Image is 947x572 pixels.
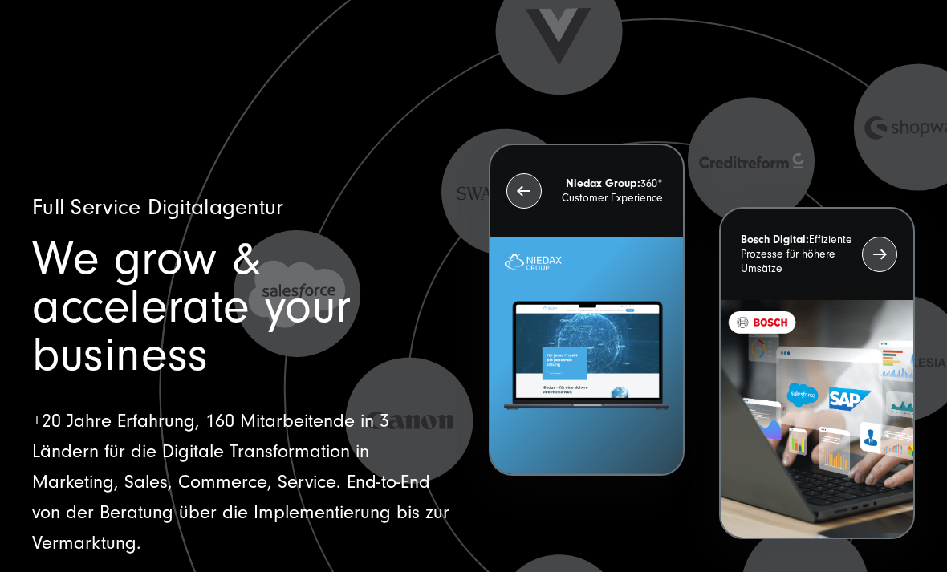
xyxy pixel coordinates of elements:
span: Full Service Digitalagentur [32,195,284,220]
p: 360° Customer Experience [551,176,663,205]
button: Bosch Digital:Effiziente Prozesse für höhere Umsätze BOSCH - Kundeprojekt - Digital Transformatio... [719,207,915,539]
img: BOSCH - Kundeprojekt - Digital Transformation Agentur SUNZINET [721,300,913,538]
p: Effiziente Prozesse für höhere Umsätze [741,233,853,276]
p: +20 Jahre Erfahrung, 160 Mitarbeitende in 3 Ländern für die Digitale Transformation in Marketing,... [32,406,458,558]
img: Letztes Projekt von Niedax. Ein Laptop auf dem die Niedax Website geöffnet ist, auf blauem Hinter... [490,237,683,474]
strong: Niedax Group: [566,177,640,190]
button: Niedax Group:360° Customer Experience Letztes Projekt von Niedax. Ein Laptop auf dem die Niedax W... [489,144,685,476]
h1: We grow & accelerate your business [32,235,458,379]
strong: Bosch Digital: [741,233,809,246]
